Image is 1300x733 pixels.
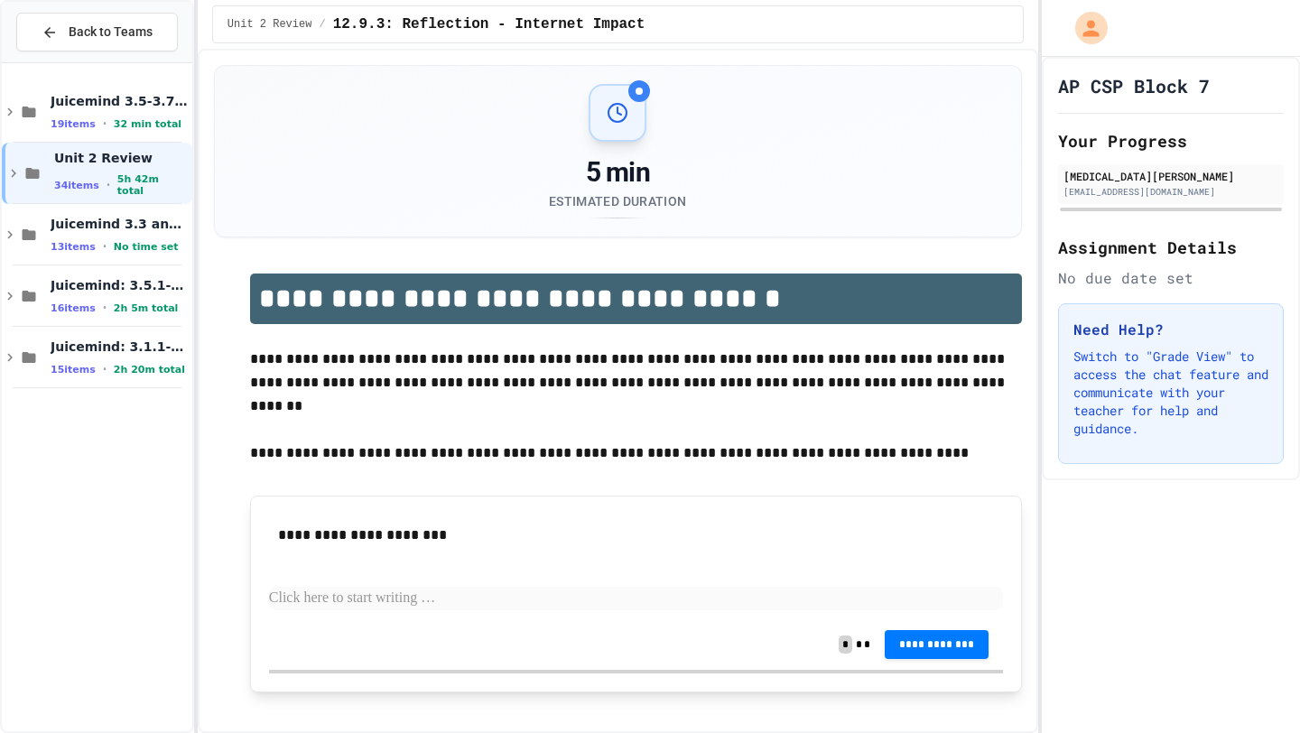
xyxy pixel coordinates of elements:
[54,150,189,166] span: Unit 2 Review
[103,301,107,315] span: •
[103,362,107,376] span: •
[114,302,179,314] span: 2h 5m total
[51,93,189,109] span: Juicemind 3.5-3.7 Exercises
[114,241,179,253] span: No time set
[16,13,178,51] button: Back to Teams
[103,239,107,254] span: •
[69,23,153,42] span: Back to Teams
[1063,168,1278,184] div: [MEDICAL_DATA][PERSON_NAME]
[51,302,96,314] span: 16 items
[549,192,686,210] div: Estimated Duration
[1073,348,1268,438] p: Switch to "Grade View" to access the chat feature and communicate with your teacher for help and ...
[1073,319,1268,340] h3: Need Help?
[107,178,110,192] span: •
[114,364,185,376] span: 2h 20m total
[227,17,312,32] span: Unit 2 Review
[51,339,189,355] span: Juicemind: 3.1.1-3.4.4
[333,14,645,35] span: 12.9.3: Reflection - Internet Impact
[319,17,325,32] span: /
[1058,235,1284,260] h2: Assignment Details
[51,241,96,253] span: 13 items
[51,216,189,232] span: Juicemind 3.3 and 3.4 Exercises
[103,116,107,131] span: •
[117,173,189,197] span: 5h 42m total
[1058,128,1284,153] h2: Your Progress
[51,118,96,130] span: 19 items
[51,277,189,293] span: Juicemind: 3.5.1-3.8.4
[54,180,99,191] span: 34 items
[51,364,96,376] span: 15 items
[114,118,181,130] span: 32 min total
[1056,7,1112,49] div: My Account
[1058,267,1284,289] div: No due date set
[1063,185,1278,199] div: [EMAIL_ADDRESS][DOMAIN_NAME]
[1058,73,1210,98] h1: AP CSP Block 7
[549,156,686,189] div: 5 min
